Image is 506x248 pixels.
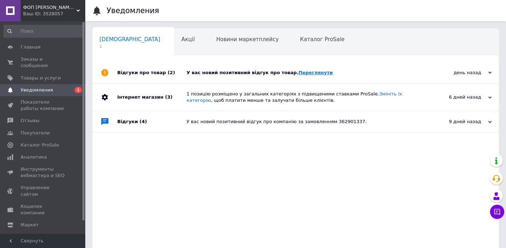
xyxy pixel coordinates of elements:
div: Інтернет магазин [117,84,187,111]
span: Товары и услуги [21,75,61,81]
h1: Уведомления [107,6,159,15]
span: Акції [182,36,195,43]
span: Главная [21,44,41,50]
span: (4) [140,119,147,124]
span: Инструменты вебмастера и SEO [21,166,66,179]
span: 1 [99,44,160,49]
span: Новини маркетплейсу [216,36,279,43]
span: (2) [168,70,175,75]
span: Каталог ProSale [21,142,59,148]
div: Ваш ID: 3528057 [23,11,85,17]
span: Аналитика [21,154,47,160]
span: 1 [75,87,82,93]
a: Переглянути [298,70,333,75]
div: У вас новий позитивний відгук про товар. [187,70,421,76]
span: Покупатели [21,130,50,136]
a: Змініть їх категорію [187,91,402,103]
span: Заказы и сообщения [21,56,66,69]
input: Поиск [4,25,84,38]
div: Відгуки про товар [117,62,187,83]
div: 6 дней назад [421,94,492,100]
span: Кошелек компании [21,203,66,216]
span: Управление сайтом [21,184,66,197]
div: 1 позицію розміщено у загальних категоріях з підвищеними ставками ProSale. , щоб платити менше та... [187,91,421,104]
span: Показатели работы компании [21,99,66,112]
div: У вас новий позитивний відгук про компанію за замовленням 362901337. [187,119,421,125]
button: Чат с покупателем [490,205,504,219]
div: 9 дней назад [421,119,492,125]
span: Уведомления [21,87,53,93]
span: Каталог ProSale [300,36,344,43]
span: Маркет [21,222,39,228]
span: [DEMOGRAPHIC_DATA] [99,36,160,43]
span: Отзывы [21,117,39,124]
span: (3) [165,94,172,100]
span: ФОП Тофан Н.Н [23,4,76,11]
div: день назад [421,70,492,76]
div: Відгуки [117,111,187,132]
